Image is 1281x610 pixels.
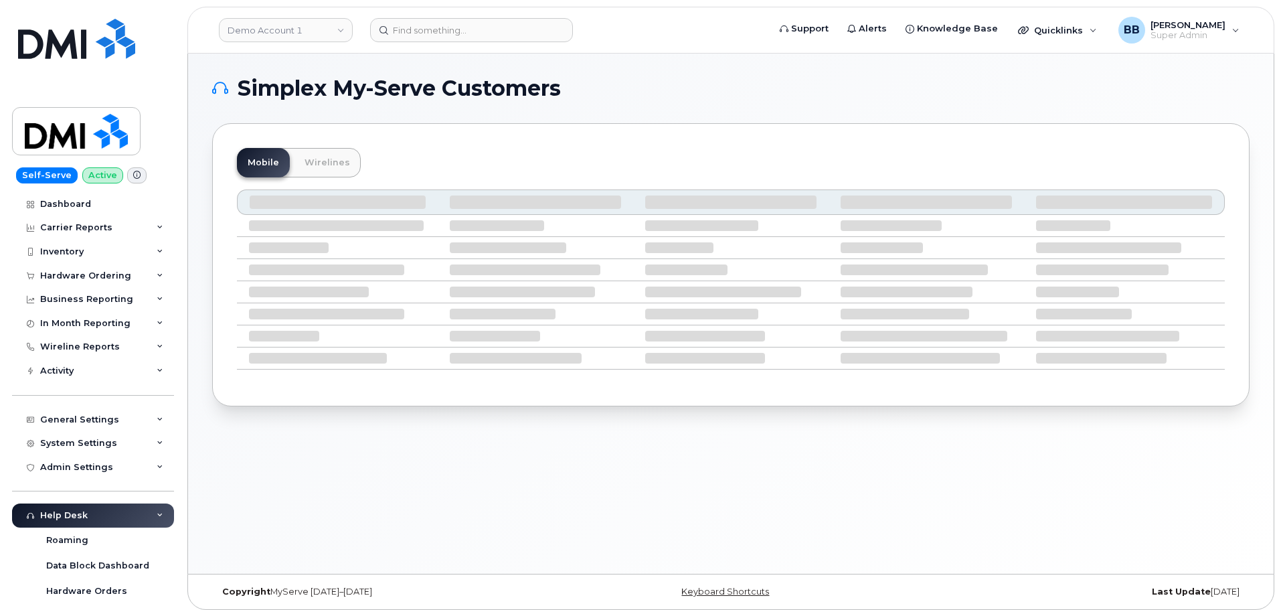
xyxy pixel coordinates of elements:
[222,587,270,597] strong: Copyright
[238,78,561,98] span: Simplex My-Serve Customers
[904,587,1250,597] div: [DATE]
[1152,587,1211,597] strong: Last Update
[212,587,558,597] div: MyServe [DATE]–[DATE]
[294,148,361,177] a: Wirelines
[237,148,290,177] a: Mobile
[681,587,769,597] a: Keyboard Shortcuts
